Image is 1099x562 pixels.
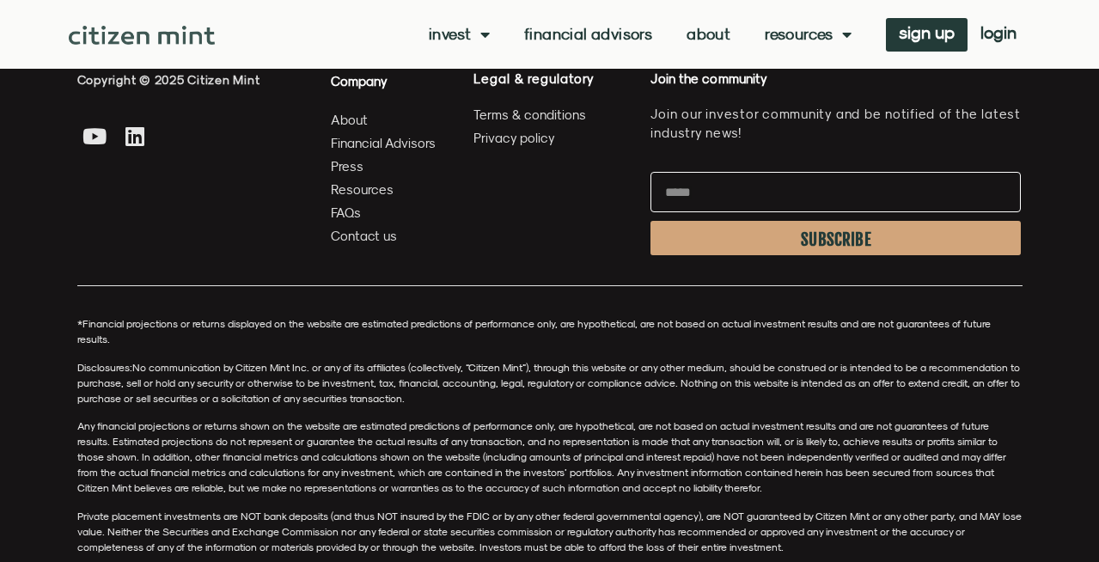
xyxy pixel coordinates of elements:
span: Contact us [331,225,397,247]
a: Financial Advisors [331,132,437,154]
h4: Join the community [650,70,1021,88]
span: FAQs [331,202,361,223]
span: Private placement investments are NOT bank deposits (and thus NOT insured by the FDIC or by any o... [77,510,1022,553]
a: Contact us [331,225,437,247]
a: Financial Advisors [524,26,652,43]
a: Privacy policy [473,127,633,149]
a: Press [331,156,437,177]
span: Press [331,156,363,177]
span: Any financial projections or returns shown on the website are estimated predictions of performanc... [77,419,1006,494]
p: Join our investor community and be notified of the latest industry news! [650,105,1021,143]
form: Newsletter [650,172,1021,264]
span: login [980,27,1017,39]
span: No communication by Citizen Mint Inc. or any of its affiliates (collectively, “Citizen Mint”), th... [77,361,1020,405]
a: Resources [331,179,437,200]
a: FAQs [331,202,437,223]
a: Terms & conditions [473,104,633,125]
span: Copyright © 2025 Citizen Mint [77,73,260,87]
span: About [331,109,368,131]
img: Citizen Mint [69,26,216,45]
p: *Financial projections or returns displayed on the website are estimated predictions of performan... [77,316,1023,347]
span: Resources [331,179,394,200]
h4: Company [331,70,437,92]
h4: Legal & regulatory [473,70,633,87]
a: sign up [886,18,968,52]
span: sign up [899,27,955,39]
p: Disclosures: [77,360,1023,406]
span: Privacy policy [473,127,555,149]
a: About [687,26,730,43]
span: Financial Advisors [331,132,436,154]
button: SUBSCRIBE [650,221,1021,255]
nav: Menu [429,26,852,43]
a: login [968,18,1029,52]
a: Invest [429,26,490,43]
a: Resources [765,26,852,43]
a: About [331,109,437,131]
span: Terms & conditions [473,104,586,125]
span: SUBSCRIBE [801,233,871,247]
